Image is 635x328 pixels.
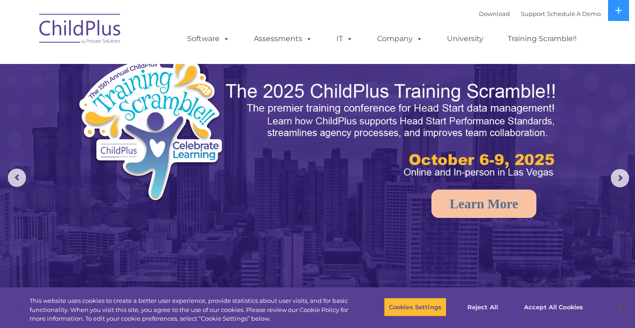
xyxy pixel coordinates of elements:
[479,10,601,17] font: |
[479,10,510,17] a: Download
[438,30,493,48] a: University
[178,30,239,48] a: Software
[519,297,588,317] button: Accept All Cookies
[327,30,362,48] a: IT
[499,30,586,48] a: Training Scramble!!
[610,297,630,317] button: Close
[35,7,126,53] img: ChildPlus by Procare Solutions
[521,10,545,17] a: Support
[368,30,432,48] a: Company
[431,190,536,218] a: Learn More
[245,30,321,48] a: Assessments
[384,297,446,317] button: Cookies Settings
[127,60,155,67] span: Last name
[454,297,511,317] button: Reject All
[30,296,349,323] div: This website uses cookies to create a better user experience, provide statistics about user visit...
[127,98,166,105] span: Phone number
[547,10,601,17] a: Schedule A Demo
